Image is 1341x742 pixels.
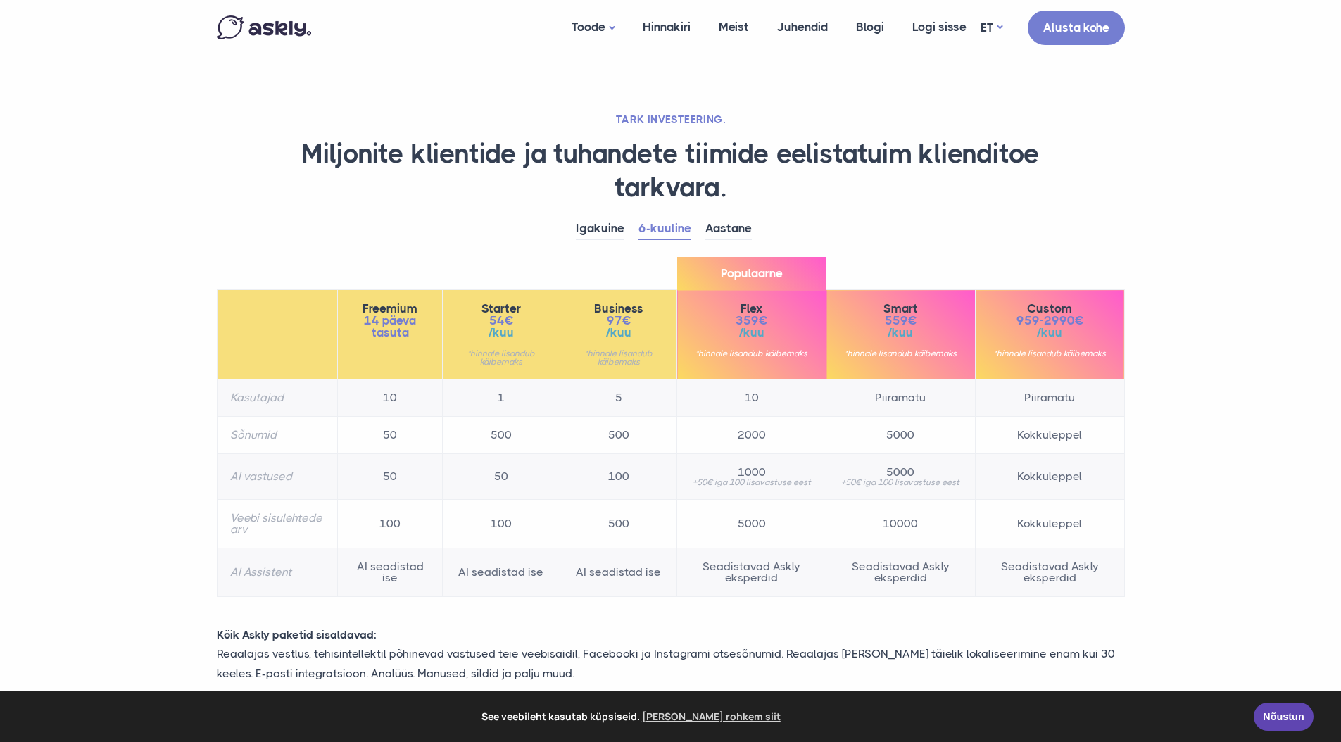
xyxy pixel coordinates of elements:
[217,500,337,548] th: Veebi sisulehtede arv
[1254,703,1314,731] a: Nõustun
[217,113,1125,127] h2: TARK INVESTEERING.
[573,303,665,315] span: Business
[839,327,962,339] span: /kuu
[839,303,962,315] span: Smart
[975,417,1124,454] td: Kokkuleppel
[826,500,976,548] td: 10000
[337,417,442,454] td: 50
[560,454,677,500] td: 100
[975,500,1124,548] td: Kokkuleppel
[206,644,1135,682] p: Reaalajas vestlus, tehisintellektil põhinevad vastused teie veebisaidil, Facebooki ja Instagrami ...
[677,257,826,290] span: Populaarne
[443,379,560,417] td: 1
[975,379,1124,417] td: Piiramatu
[560,500,677,548] td: 500
[826,548,976,597] td: Seadistavad Askly eksperdid
[690,467,813,478] span: 1000
[638,218,691,240] a: 6-kuuline
[988,327,1112,339] span: /kuu
[455,327,547,339] span: /kuu
[455,349,547,366] small: *hinnale lisandub käibemaks
[690,303,813,315] span: Flex
[826,379,976,417] td: Piiramatu
[573,327,665,339] span: /kuu
[217,137,1125,204] h1: Miljonite klientide ja tuhandete tiimide eelistatuim klienditoe tarkvara.
[826,417,976,454] td: 5000
[560,548,677,597] td: AI seadistad ise
[217,454,337,500] th: AI vastused
[839,315,962,327] span: 559€
[455,315,547,327] span: 54€
[988,471,1112,482] span: Kokkuleppel
[981,18,1002,38] a: ET
[560,379,677,417] td: 5
[560,417,677,454] td: 500
[975,548,1124,597] td: Seadistavad Askly eksperdid
[839,349,962,358] small: *hinnale lisandub käibemaks
[690,315,813,327] span: 359€
[217,417,337,454] th: Sõnumid
[573,349,665,366] small: *hinnale lisandub käibemaks
[443,500,560,548] td: 100
[443,454,560,500] td: 50
[351,303,429,315] span: Freemium
[705,218,752,240] a: Aastane
[20,706,1244,727] span: See veebileht kasutab küpsiseid.
[690,478,813,486] small: +50€ iga 100 lisavastuse eest
[337,379,442,417] td: 10
[217,379,337,417] th: Kasutajad
[690,327,813,339] span: /kuu
[576,218,624,240] a: Igakuine
[337,454,442,500] td: 50
[839,467,962,478] span: 5000
[443,417,560,454] td: 500
[337,548,442,597] td: AI seadistad ise
[337,500,442,548] td: 100
[573,315,665,327] span: 97€
[217,548,337,597] th: AI Assistent
[455,303,547,315] span: Starter
[988,315,1112,327] span: 959-2990€
[640,706,783,727] a: learn more about cookies
[217,628,377,641] strong: Kõik Askly paketid sisaldavad:
[677,548,826,597] td: Seadistavad Askly eksperdid
[690,349,813,358] small: *hinnale lisandub käibemaks
[988,349,1112,358] small: *hinnale lisandub käibemaks
[351,315,429,339] span: 14 päeva tasuta
[443,548,560,597] td: AI seadistad ise
[988,303,1112,315] span: Custom
[677,379,826,417] td: 10
[677,417,826,454] td: 2000
[677,500,826,548] td: 5000
[1028,11,1125,45] a: Alusta kohe
[217,15,311,39] img: Askly
[839,478,962,486] small: +50€ iga 100 lisavastuse eest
